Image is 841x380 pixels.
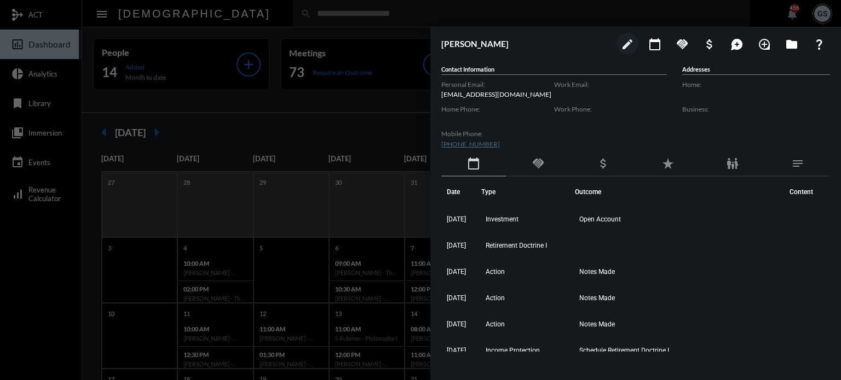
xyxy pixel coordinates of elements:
[726,33,748,55] button: Add Mention
[579,294,615,302] span: Notes Made
[441,80,554,89] label: Personal Email:
[447,347,466,354] span: [DATE]
[447,320,466,328] span: [DATE]
[784,177,830,207] th: Content
[486,242,547,249] span: Retirement Doctrine I
[441,90,554,98] p: [EMAIL_ADDRESS][DOMAIN_NAME]
[661,157,675,170] mat-icon: star_rate
[676,38,689,51] mat-icon: handshake
[785,38,798,51] mat-icon: folder
[486,215,519,223] span: Investment
[808,33,830,55] button: What If?
[682,80,830,89] label: Home:
[644,33,666,55] button: Add meeting
[441,39,611,49] h3: [PERSON_NAME]
[703,38,716,51] mat-icon: attach_money
[486,268,505,276] span: Action
[447,215,466,223] span: [DATE]
[726,157,739,170] mat-icon: family_restroom
[579,215,621,223] span: Open Account
[781,33,803,55] button: Archives
[682,105,830,113] label: Business:
[481,177,575,207] th: Type
[554,80,667,89] label: Work Email:
[532,157,545,170] mat-icon: handshake
[441,66,667,75] h5: Contact Information
[441,130,554,138] label: Mobile Phone:
[447,294,466,302] span: [DATE]
[813,38,826,51] mat-icon: question_mark
[597,157,610,170] mat-icon: attach_money
[441,105,554,113] label: Home Phone:
[441,177,481,207] th: Date
[447,268,466,276] span: [DATE]
[699,33,721,55] button: Add Business
[791,157,804,170] mat-icon: notes
[682,66,830,75] h5: Addresses
[579,268,615,276] span: Notes Made
[671,33,693,55] button: Add Commitment
[447,242,466,249] span: [DATE]
[621,38,634,51] mat-icon: edit
[579,320,615,328] span: Notes Made
[753,33,775,55] button: Add Introduction
[486,347,540,354] span: Income Protection
[617,33,638,55] button: edit person
[486,320,505,328] span: Action
[467,157,480,170] mat-icon: calendar_today
[579,347,669,354] span: Schedule Retirement Doctrine I
[575,177,784,207] th: Outcome
[758,38,771,51] mat-icon: loupe
[486,294,505,302] span: Action
[648,38,661,51] mat-icon: calendar_today
[730,38,744,51] mat-icon: maps_ugc
[554,105,667,113] label: Work Phone:
[441,140,500,148] a: [PHONE_NUMBER]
